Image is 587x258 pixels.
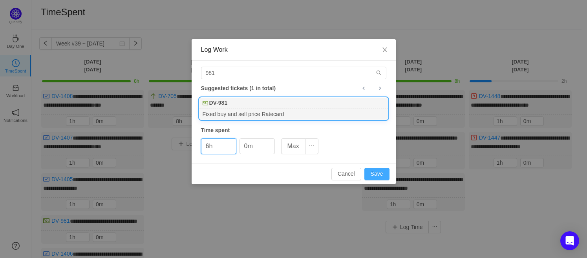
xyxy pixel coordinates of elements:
[203,100,208,106] img: 10314
[305,138,318,154] button: icon: ellipsis
[201,45,386,54] div: Log Work
[376,70,382,76] i: icon: search
[560,231,579,250] div: Open Intercom Messenger
[209,99,228,107] b: DV-981
[201,83,386,93] div: Suggested tickets (1 in total)
[364,168,390,180] button: Save
[331,168,361,180] button: Cancel
[374,39,396,61] button: Close
[199,109,388,119] div: Fixed buy and sell price Ratecard
[201,126,386,134] div: Time spent
[382,47,388,53] i: icon: close
[281,138,305,154] button: Max
[201,67,386,79] input: Search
